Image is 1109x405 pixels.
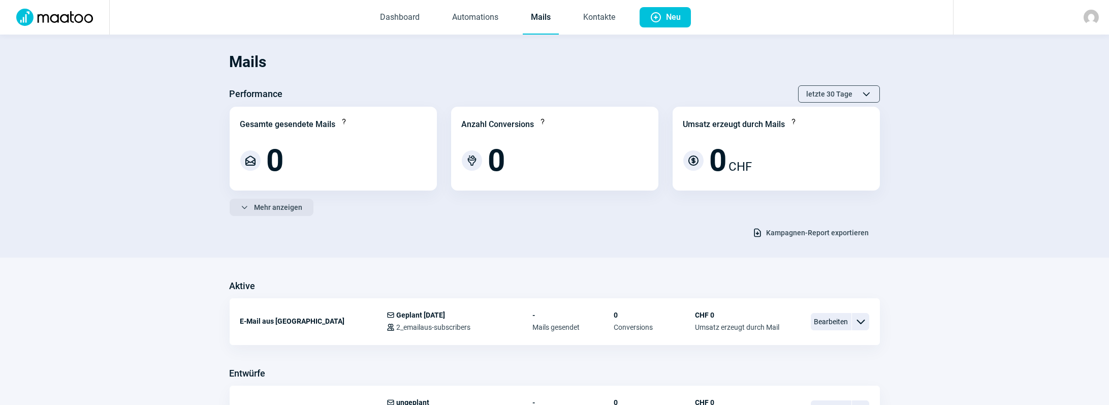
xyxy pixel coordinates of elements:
[230,86,283,102] h3: Performance
[710,145,727,176] span: 0
[240,311,387,331] div: E-Mail aus [GEOGRAPHIC_DATA]
[230,199,313,216] button: Mehr anzeigen
[807,86,853,102] span: letzte 30 Tage
[230,278,256,294] h3: Aktive
[695,311,780,319] span: CHF 0
[614,323,695,331] span: Conversions
[523,1,559,35] a: Mails
[230,365,266,382] h3: Entwürfe
[10,9,99,26] img: Logo
[488,145,505,176] span: 0
[742,224,880,241] button: Kampagnen-Report exportieren
[729,158,752,176] span: CHF
[811,313,851,330] span: Bearbeiten
[462,118,534,131] div: Anzahl Conversions
[230,45,880,79] h1: Mails
[533,323,614,331] span: Mails gesendet
[533,311,614,319] span: -
[695,323,780,331] span: Umsatz erzeugt durch Mail
[372,1,428,35] a: Dashboard
[767,225,869,241] span: Kampagnen-Report exportieren
[267,145,284,176] span: 0
[683,118,785,131] div: Umsatz erzeugt durch Mails
[255,199,303,215] span: Mehr anzeigen
[240,118,336,131] div: Gesamte gesendete Mails
[397,311,446,319] span: Geplant [DATE]
[614,311,695,319] span: 0
[1084,10,1099,25] img: avatar
[575,1,623,35] a: Kontakte
[444,1,506,35] a: Automations
[666,7,681,27] span: Neu
[397,323,471,331] span: 2_emailaus-subscribers
[640,7,691,27] button: Neu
